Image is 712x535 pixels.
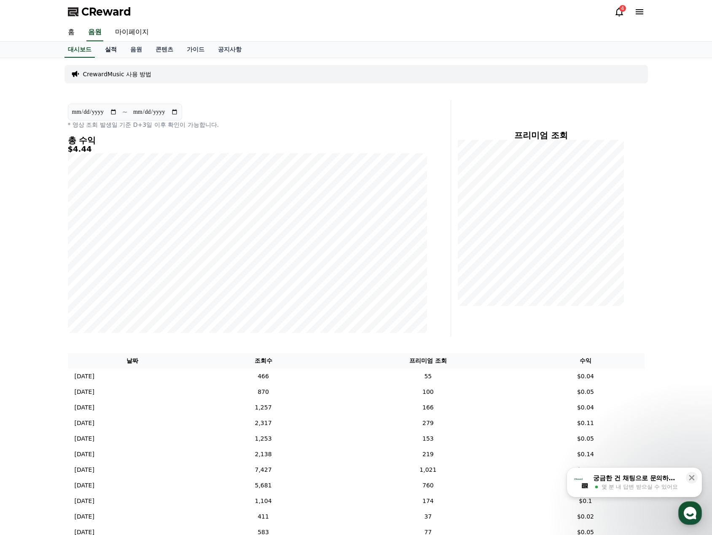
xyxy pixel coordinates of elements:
td: $0.05 [527,384,644,400]
a: 대시보드 [64,42,95,58]
td: $0.11 [527,415,644,431]
th: 조회수 [197,353,330,369]
th: 프리미엄 조회 [329,353,527,369]
td: $0.62 [527,462,644,478]
p: * 영상 조회 발생일 기준 D+3일 이후 확인이 가능합니다. [68,120,427,129]
a: 설정 [109,267,162,288]
td: 1,021 [329,462,527,478]
td: 1,253 [197,431,330,447]
p: [DATE] [75,450,94,459]
td: 100 [329,384,527,400]
h4: 총 수익 [68,136,427,145]
span: 대화 [77,280,87,287]
td: $0.1 [527,493,644,509]
p: [DATE] [75,512,94,521]
h4: 프리미엄 조회 [458,131,624,140]
a: CReward [68,5,131,19]
span: 설정 [130,280,140,286]
a: 음원 [86,24,103,41]
a: 음원 [124,42,149,58]
td: 174 [329,493,527,509]
a: 홈 [61,24,81,41]
td: 1,104 [197,493,330,509]
a: 대화 [56,267,109,288]
p: [DATE] [75,372,94,381]
p: [DATE] [75,481,94,490]
a: CrewardMusic 사용 방법 [83,70,152,78]
p: [DATE] [75,388,94,396]
p: [DATE] [75,434,94,443]
p: ~ [122,107,128,117]
a: 콘텐츠 [149,42,180,58]
th: 수익 [527,353,644,369]
td: 1,257 [197,400,330,415]
h5: $4.44 [68,145,427,153]
a: 가이드 [180,42,211,58]
td: 37 [329,509,527,524]
td: 760 [329,478,527,493]
td: $0.02 [527,509,644,524]
td: 5,681 [197,478,330,493]
td: 55 [329,369,527,384]
td: 219 [329,447,527,462]
td: 2,138 [197,447,330,462]
td: 466 [197,369,330,384]
p: [DATE] [75,465,94,474]
a: 공지사항 [211,42,248,58]
p: [DATE] [75,419,94,428]
td: $0.04 [527,400,644,415]
a: 홈 [3,267,56,288]
td: 279 [329,415,527,431]
td: $0.46 [527,478,644,493]
td: $0.05 [527,431,644,447]
span: 홈 [27,280,32,286]
th: 날짜 [68,353,197,369]
td: 870 [197,384,330,400]
p: [DATE] [75,403,94,412]
div: 4 [619,5,626,12]
p: [DATE] [75,497,94,506]
a: 실적 [98,42,124,58]
a: 4 [614,7,624,17]
span: CReward [81,5,131,19]
td: 7,427 [197,462,330,478]
td: $0.04 [527,369,644,384]
a: 마이페이지 [108,24,156,41]
td: 411 [197,509,330,524]
td: 2,317 [197,415,330,431]
td: $0.14 [527,447,644,462]
td: 166 [329,400,527,415]
td: 153 [329,431,527,447]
